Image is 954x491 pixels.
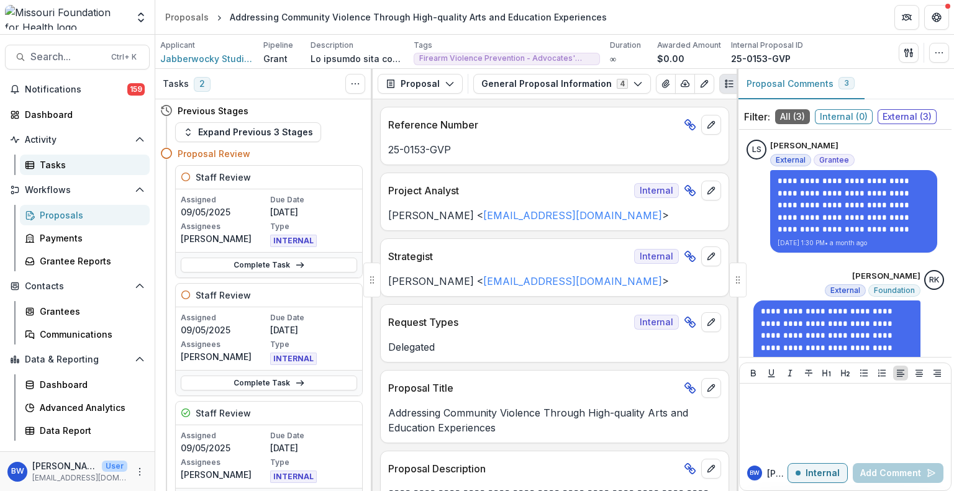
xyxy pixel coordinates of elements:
button: edit [701,246,721,266]
p: Assignees [181,457,268,468]
button: Ordered List [874,366,889,381]
button: edit [701,115,721,135]
p: 09/05/2025 [181,205,268,218]
a: [EMAIL_ADDRESS][DOMAIN_NAME] [483,209,662,222]
p: 25-0153-GVP [388,142,721,157]
p: Addressing Community Violence Through High-quality Arts and Education Experiences [388,405,721,435]
p: Tags [414,40,432,51]
span: INTERNAL [270,353,317,365]
button: Strike [801,366,816,381]
a: Grantees [20,301,150,322]
p: Request Types [388,315,629,330]
p: [DATE] [270,323,357,336]
span: 2 [194,77,211,92]
div: Brian Washington [11,467,24,475]
div: Grantees [40,305,140,318]
button: Underline [764,366,779,381]
h5: Staff Review [196,171,251,184]
p: Assigned [181,312,268,323]
p: Pipeline [263,40,293,51]
a: Complete Task [181,258,357,273]
button: Search... [5,45,150,70]
span: 159 [127,83,145,96]
p: [PERSON_NAME] [767,467,788,480]
div: Proposals [165,11,209,24]
span: Internal [634,183,679,198]
p: Lo ipsumdo sita consec adipisci, elitsed doeiusmod, temporinci utlaboreetd, magn-aliquaenim, admi... [311,52,404,65]
button: edit [701,459,721,479]
h3: Tasks [163,79,189,89]
span: INTERNAL [270,471,317,483]
a: [EMAIL_ADDRESS][DOMAIN_NAME] [483,275,662,287]
a: Data Report [20,420,150,441]
a: Payments [20,228,150,248]
button: Proposal [378,74,463,94]
p: [PERSON_NAME] [770,140,838,152]
span: Internal [634,249,679,264]
div: Addressing Community Violence Through High-quality Arts and Education Experiences [230,11,607,24]
button: Proposal Comments [737,69,865,99]
div: Dashboard [40,378,140,391]
button: Bullet List [856,366,871,381]
span: External [830,286,860,295]
button: Open Contacts [5,276,150,296]
button: More [132,464,147,479]
span: Notifications [25,84,127,95]
div: Proposals [40,209,140,222]
p: Proposal Title [388,381,679,395]
div: Linda Schust [752,146,761,154]
p: Assigned [181,194,268,205]
p: [PERSON_NAME] [181,350,268,363]
div: Advanced Analytics [40,401,140,414]
div: Grantee Reports [40,255,140,268]
nav: breadcrumb [160,8,612,26]
button: Open Activity [5,130,150,150]
div: Dashboard [25,108,140,121]
span: Grantee [819,156,849,164]
p: [PERSON_NAME] < > [388,274,721,289]
button: Heading 2 [838,366,853,381]
span: Workflows [25,185,130,196]
button: General Proposal Information4 [473,74,651,94]
p: Applicant [160,40,195,51]
span: Data & Reporting [25,354,130,365]
button: Add Comment [853,463,943,483]
button: edit [701,181,721,200]
span: External ( 3 ) [878,109,937,124]
a: Complete Task [181,376,357,390]
span: Firearm Violence Prevention - Advocates' Network and Capacity Building - Innovation Funding [419,54,594,63]
p: [DATE] [270,441,357,454]
a: Communications [20,324,150,345]
p: Assigned [181,430,268,441]
button: edit [701,312,721,332]
a: Grantee Reports [20,251,150,271]
p: Description [311,40,353,51]
button: Notifications159 [5,79,150,99]
a: Jabberwocky Studios [160,52,253,65]
p: [DATE] [270,205,357,218]
p: ∞ [610,52,616,65]
h4: Proposal Review [178,147,250,160]
a: Proposals [20,205,150,225]
span: Foundation [874,286,915,295]
p: Type [270,221,357,232]
p: 09/05/2025 [181,323,268,336]
img: Missouri Foundation for Health logo [5,5,127,30]
button: Open Workflows [5,180,150,200]
span: Contacts [25,281,130,292]
p: [PERSON_NAME][US_STATE] [32,459,97,472]
button: Edit as form [694,74,714,94]
span: Internal ( 0 ) [815,109,873,124]
div: Communications [40,328,140,341]
div: Payments [40,232,140,245]
button: Open Data & Reporting [5,349,150,369]
span: INTERNAL [270,235,317,247]
button: Align Right [930,366,945,381]
p: $0.00 [657,52,684,65]
button: Bold [746,366,761,381]
p: [PERSON_NAME] [181,232,268,245]
span: Search... [30,51,104,63]
button: Partners [894,5,919,30]
h4: Previous Stages [178,104,248,117]
p: User [102,461,127,472]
